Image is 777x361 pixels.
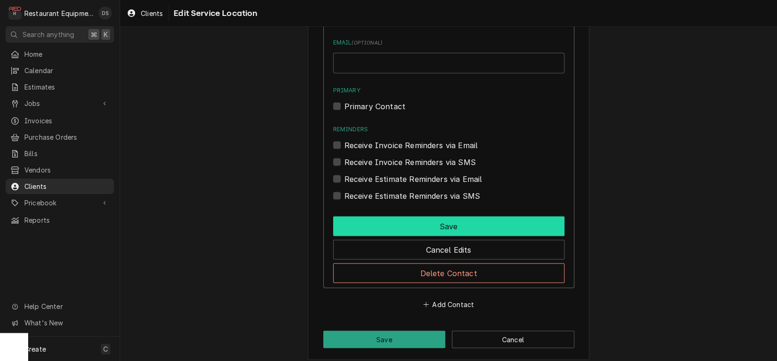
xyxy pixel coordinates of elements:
a: Vendors [6,162,114,178]
label: Receive Estimate Reminders via Email [344,173,482,184]
span: K [104,30,108,39]
span: ( optional ) [351,40,382,46]
span: C [103,344,108,354]
span: Search anything [23,30,74,39]
div: Reminders [333,125,564,150]
span: Clients [24,181,109,191]
div: Button Group Row [323,331,574,348]
div: Button Group Row [333,212,564,236]
button: Add Contact [421,298,475,311]
button: Cancel [452,331,574,348]
span: What's New [24,318,108,328]
span: Invoices [24,116,109,126]
div: Derek Stewart's Avatar [99,7,112,20]
a: Go to Pricebook [6,195,114,211]
label: Receive Invoice Reminders via Email [344,139,478,150]
span: Create [24,345,46,353]
label: Primary [333,86,564,95]
div: Button Group Row [333,236,564,259]
a: Calendar [6,63,114,78]
button: Search anything⌘K [6,26,114,43]
span: Bills [24,149,109,158]
label: Receive Estimate Reminders via SMS [344,190,480,201]
span: Help Center [24,301,108,311]
button: Save [333,216,564,236]
label: Email [333,38,564,47]
span: Clients [141,8,163,18]
a: Go to Jobs [6,96,114,111]
span: Estimates [24,82,109,92]
div: R [8,7,22,20]
button: Cancel Edits [333,240,564,259]
a: Invoices [6,113,114,128]
a: Estimates [6,79,114,95]
span: Home [24,49,109,59]
span: Reports [24,215,109,225]
a: Go to Help Center [6,299,114,314]
div: Restaurant Equipment Diagnostics's Avatar [8,7,22,20]
div: Button Group [323,331,574,348]
a: Bills [6,146,114,161]
div: Restaurant Equipment Diagnostics [24,8,93,18]
span: Jobs [24,98,95,108]
a: Reports [6,212,114,228]
span: ⌘ [91,30,97,39]
div: Primary [333,86,564,112]
a: Clients [6,179,114,194]
span: Calendar [24,66,109,75]
span: Purchase Orders [24,132,109,142]
a: Home [6,46,114,62]
div: Button Group Row [333,259,564,283]
button: Save [323,331,446,348]
div: DS [99,7,112,20]
a: Purchase Orders [6,129,114,145]
div: Email [333,38,564,73]
label: Primary Contact [344,100,405,112]
a: Clients [123,6,167,21]
a: Go to What's New [6,315,114,331]
span: Vendors [24,165,109,175]
label: Reminders [333,125,564,133]
span: Pricebook [24,198,95,208]
button: Delete Contact [333,263,564,283]
label: Receive Invoice Reminders via SMS [344,156,476,167]
span: Edit Service Location [171,7,257,20]
div: Button Group [333,212,564,283]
